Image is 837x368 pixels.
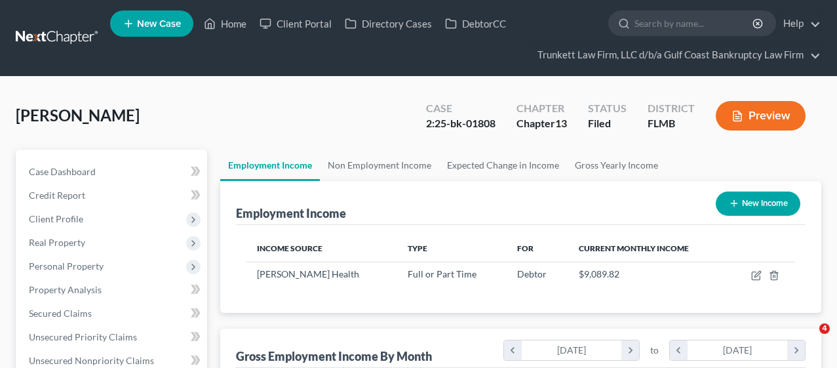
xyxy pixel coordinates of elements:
div: Case [426,101,496,116]
span: For [517,243,534,253]
span: Case Dashboard [29,166,96,177]
a: Credit Report [18,184,207,207]
iframe: Intercom live chat [792,323,824,355]
i: chevron_left [504,340,522,360]
a: Help [777,12,821,35]
span: [PERSON_NAME] [16,106,140,125]
a: Gross Yearly Income [567,150,666,181]
a: Expected Change in Income [439,150,567,181]
span: Personal Property [29,260,104,272]
div: 2:25-bk-01808 [426,116,496,131]
span: Client Profile [29,213,83,224]
div: District [648,101,695,116]
span: Credit Report [29,190,85,201]
div: Employment Income [236,205,346,221]
input: Search by name... [634,11,754,35]
button: New Income [716,192,800,216]
div: [DATE] [688,340,788,360]
span: 4 [819,323,830,334]
span: $9,089.82 [579,268,619,279]
a: Client Portal [253,12,338,35]
span: Income Source [257,243,322,253]
a: Secured Claims [18,302,207,325]
div: Filed [588,116,627,131]
span: New Case [137,19,181,29]
a: Unsecured Priority Claims [18,325,207,349]
span: [PERSON_NAME] Health [257,268,359,279]
span: Current Monthly Income [579,243,689,253]
span: Unsecured Priority Claims [29,331,137,342]
div: Gross Employment Income By Month [236,348,432,364]
a: Directory Cases [338,12,438,35]
a: Property Analysis [18,278,207,302]
a: Case Dashboard [18,160,207,184]
span: Type [408,243,427,253]
button: Preview [716,101,806,131]
a: Non Employment Income [320,150,439,181]
div: Chapter [516,101,567,116]
span: 13 [555,117,567,129]
a: DebtorCC [438,12,513,35]
a: Employment Income [220,150,320,181]
a: Home [197,12,253,35]
i: chevron_right [787,340,805,360]
span: Full or Part Time [408,268,477,279]
span: to [650,344,659,357]
div: FLMB [648,116,695,131]
span: Debtor [517,268,547,279]
span: Unsecured Nonpriority Claims [29,355,154,366]
a: Trunkett Law Firm, LLC d/b/a Gulf Coast Bankruptcy Law Firm [531,43,821,67]
span: Secured Claims [29,308,92,319]
i: chevron_left [670,340,688,360]
span: Property Analysis [29,284,102,295]
div: Status [588,101,627,116]
i: chevron_right [621,340,639,360]
div: [DATE] [522,340,622,360]
span: Real Property [29,237,85,248]
div: Chapter [516,116,567,131]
